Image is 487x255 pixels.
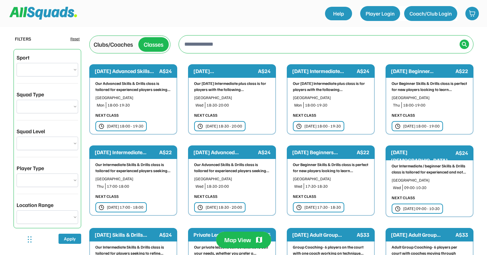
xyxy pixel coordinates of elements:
div: Classes [144,40,163,49]
div: Our Advanced Skills & Drills class is tailored for experienced players seeking... [95,80,171,93]
div: [DATE] Advanced... [193,148,257,156]
div: Our Advanced Skills & Drills class is tailored for experienced players seeking... [194,162,270,174]
img: clock.svg [296,205,302,210]
div: NEXT CLASS [194,112,217,118]
div: [GEOGRAPHIC_DATA] [194,176,270,182]
div: Reset [70,36,80,42]
div: [GEOGRAPHIC_DATA] [392,177,467,183]
img: Icon%20%2838%29.svg [462,42,467,47]
div: Our [DATE] Intermediate plus class is for players with the following... [194,80,270,93]
div: Squad Level [17,127,45,135]
div: 17:00-18:00 [107,183,171,189]
div: Private Lesson with... [193,231,257,239]
div: Mon [294,102,302,108]
div: A$24 [159,231,172,239]
div: A$55 [258,231,271,239]
div: Player Type [17,164,44,172]
div: [DATE]... [193,67,257,75]
div: 17:30-18:30 [305,183,369,189]
div: Wed [195,183,204,189]
div: [GEOGRAPHIC_DATA] [293,95,369,101]
div: Our Beginner Skills & Drills class is perfect for new players looking to learn... [392,80,467,93]
img: clock.svg [395,123,400,129]
div: FILTERS [15,35,31,42]
div: [GEOGRAPHIC_DATA] [95,95,171,101]
div: 18:00-19:30 [305,102,369,108]
img: Squad%20Logo.svg [9,7,77,20]
div: [DATE] Adult Group... [292,231,355,239]
button: Coach/Club Login [404,6,457,21]
div: Clubs/Coaches [94,40,133,49]
div: Thu [393,102,400,108]
div: Location Range [17,201,53,209]
div: [DATE] 18:30 - 20:00 [206,123,242,129]
div: Our Beginner Skills & Drills class is perfect for new players looking to learn... [293,162,369,174]
div: 18:30-20:00 [207,183,270,189]
div: Our Intermediate Skills & Drills class is tailored for experienced players seeking... [95,162,171,174]
div: [DATE] 18:00 - 19:30 [304,123,341,129]
div: [DATE] Beginners... [292,148,355,156]
div: Wed [195,102,204,108]
div: [DATE] 18:00 - 19:00 [403,123,440,129]
div: A$22 [357,148,369,156]
div: Map View [224,236,251,244]
div: Wed [393,185,401,191]
div: NEXT CLASS [95,193,119,200]
div: NEXT CLASS [194,193,217,200]
img: clock.svg [395,206,400,212]
div: [DATE] 09:00 - 10:30 [403,206,440,212]
div: NEXT CLASS [392,195,415,201]
div: 18:30-20:00 [207,102,270,108]
div: [DATE] Advanced Skills... [95,67,158,75]
div: [GEOGRAPHIC_DATA] [392,95,467,101]
img: shopping-cart-01%20%281%29.svg [469,10,476,17]
div: [DATE] 17:00 - 18:00 [107,204,143,210]
div: [DATE] 17:30 - 18:30 [304,204,341,210]
div: A$33 [357,231,369,239]
div: 09:00-10:30 [404,185,467,191]
div: Wed [294,183,302,189]
div: [GEOGRAPHIC_DATA] [293,176,369,182]
div: [DATE] Intermediate... [292,67,355,75]
div: [DATE] 18:30 - 20:00 [206,204,242,210]
div: [DATE] Intermediate... [95,148,158,156]
div: A$22 [159,148,172,156]
img: clock.svg [198,123,203,129]
img: clock.svg [99,205,104,210]
div: Mon [97,102,105,108]
div: [GEOGRAPHIC_DATA] [194,95,270,101]
div: A$24 [456,149,468,157]
div: NEXT CLASS [95,112,119,118]
div: NEXT CLASS [392,112,415,118]
img: clock.svg [99,123,104,129]
div: [DATE] Skills & Drills... [95,231,158,239]
div: [DATE] Adult Group... [391,231,454,239]
img: clock.svg [198,205,203,210]
div: 18:00-19:30 [108,102,171,108]
div: [DATE] Beginner... [391,67,454,75]
div: Sport [17,53,29,62]
div: 18:00-19:00 [403,102,467,108]
div: [DATE] [DEMOGRAPHIC_DATA]... [391,148,454,164]
div: A$22 [456,67,468,75]
button: Player Login [360,6,400,21]
div: Our Intermediate / beginner Skills & Drills class is tailored for experienced and not... [392,163,467,175]
a: Help [325,7,352,20]
div: Our [DATE] Intermediate plus class is for players with the following... [293,80,369,93]
div: [DATE] 18:00 - 19:30 [107,123,143,129]
img: clock.svg [296,123,302,129]
div: NEXT CLASS [293,193,316,200]
div: Thu [97,183,104,189]
div: A$24 [258,67,271,75]
div: [GEOGRAPHIC_DATA] [95,176,171,182]
div: A$24 [357,67,369,75]
div: Squad Type [17,90,44,98]
div: A$24 [159,67,172,75]
div: A$24 [258,148,271,156]
div: A$33 [456,231,468,239]
div: NEXT CLASS [293,112,316,118]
